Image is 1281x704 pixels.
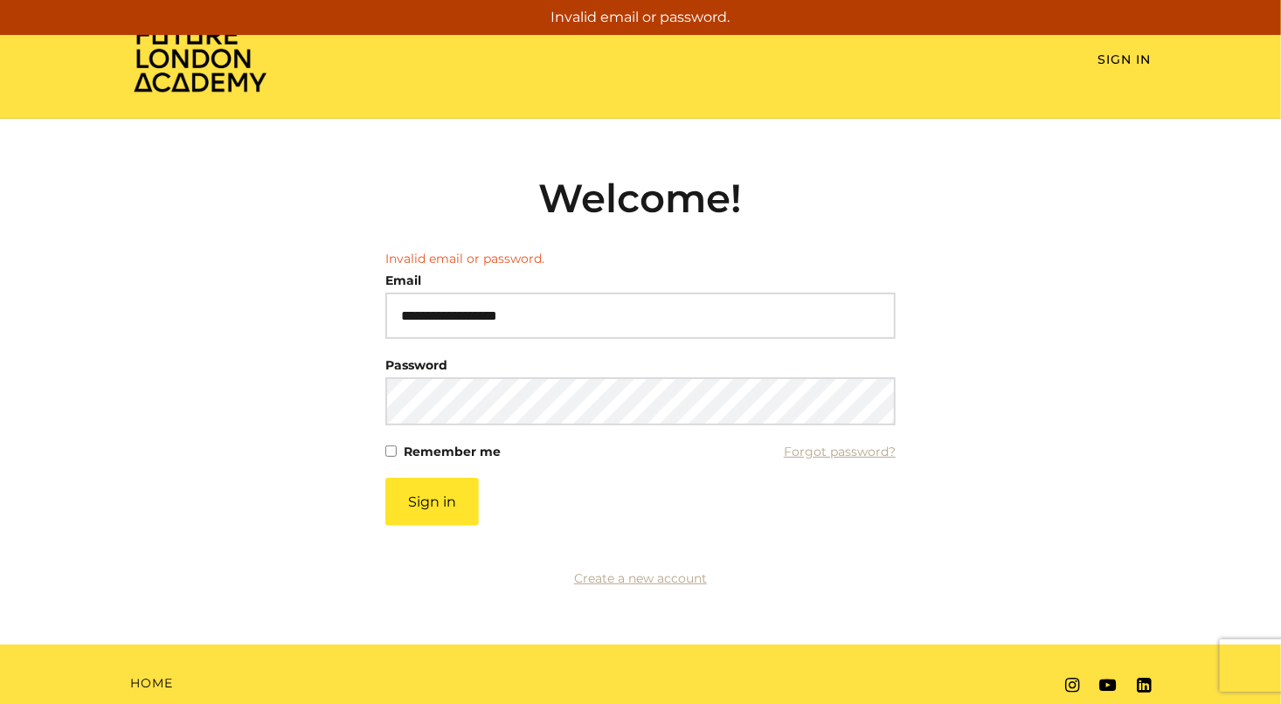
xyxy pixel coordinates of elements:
[385,250,896,268] li: Invalid email or password.
[385,175,896,222] h2: Welcome!
[130,674,173,693] a: Home
[1098,52,1151,67] a: Sign In
[385,353,447,377] label: Password
[7,7,1274,28] p: Invalid email or password.
[404,439,501,464] label: Remember me
[130,23,270,93] img: Home Page
[574,570,707,586] a: Create a new account
[385,268,421,293] label: Email
[385,478,479,526] button: Sign in
[784,439,896,464] a: Forgot password?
